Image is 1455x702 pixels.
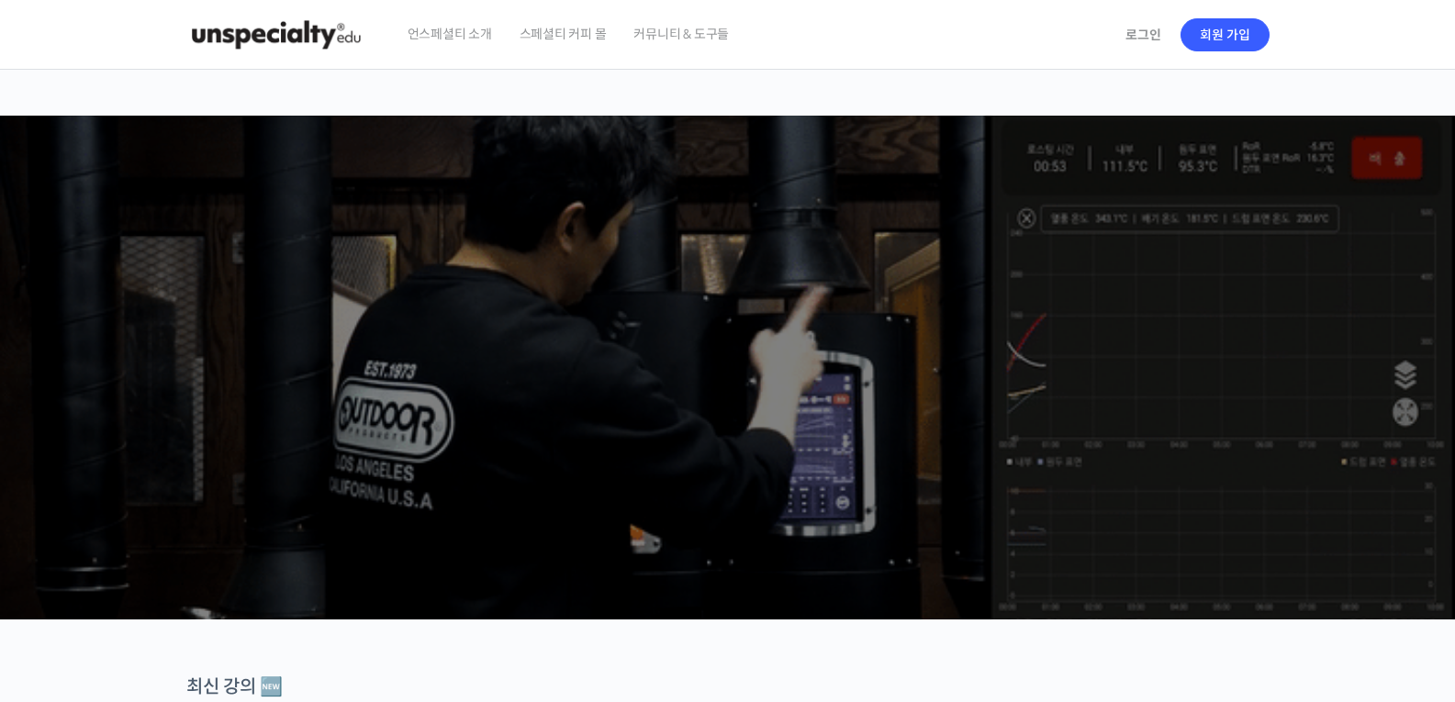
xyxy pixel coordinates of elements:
div: 최신 강의 🆕 [186,674,1270,699]
a: 로그인 [1114,14,1172,56]
p: 시간과 장소에 구애받지 않고, 검증된 커리큘럼으로 [18,382,1438,407]
p: [PERSON_NAME]을 다하는 당신을 위해, 최고와 함께 만든 커피 클래스 [18,281,1438,373]
a: 회원 가입 [1181,18,1270,51]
